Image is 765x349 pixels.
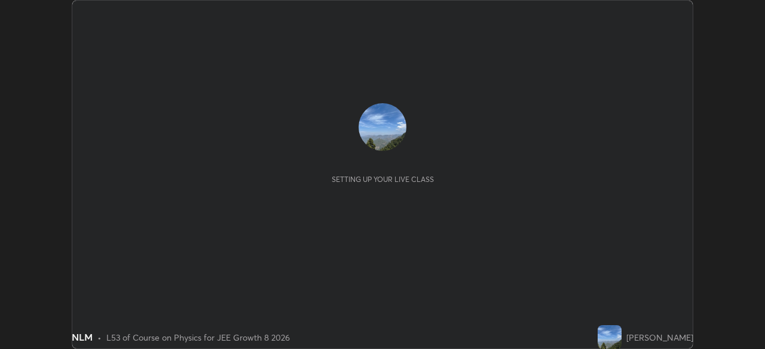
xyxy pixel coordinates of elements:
div: Setting up your live class [332,175,434,184]
div: L53 of Course on Physics for JEE Growth 8 2026 [106,331,290,344]
div: NLM [72,330,93,344]
div: [PERSON_NAME] [626,331,693,344]
div: • [97,331,102,344]
img: ae8f960d671646caa26cb3ff0d679e78.jpg [359,103,406,151]
img: ae8f960d671646caa26cb3ff0d679e78.jpg [598,325,622,349]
